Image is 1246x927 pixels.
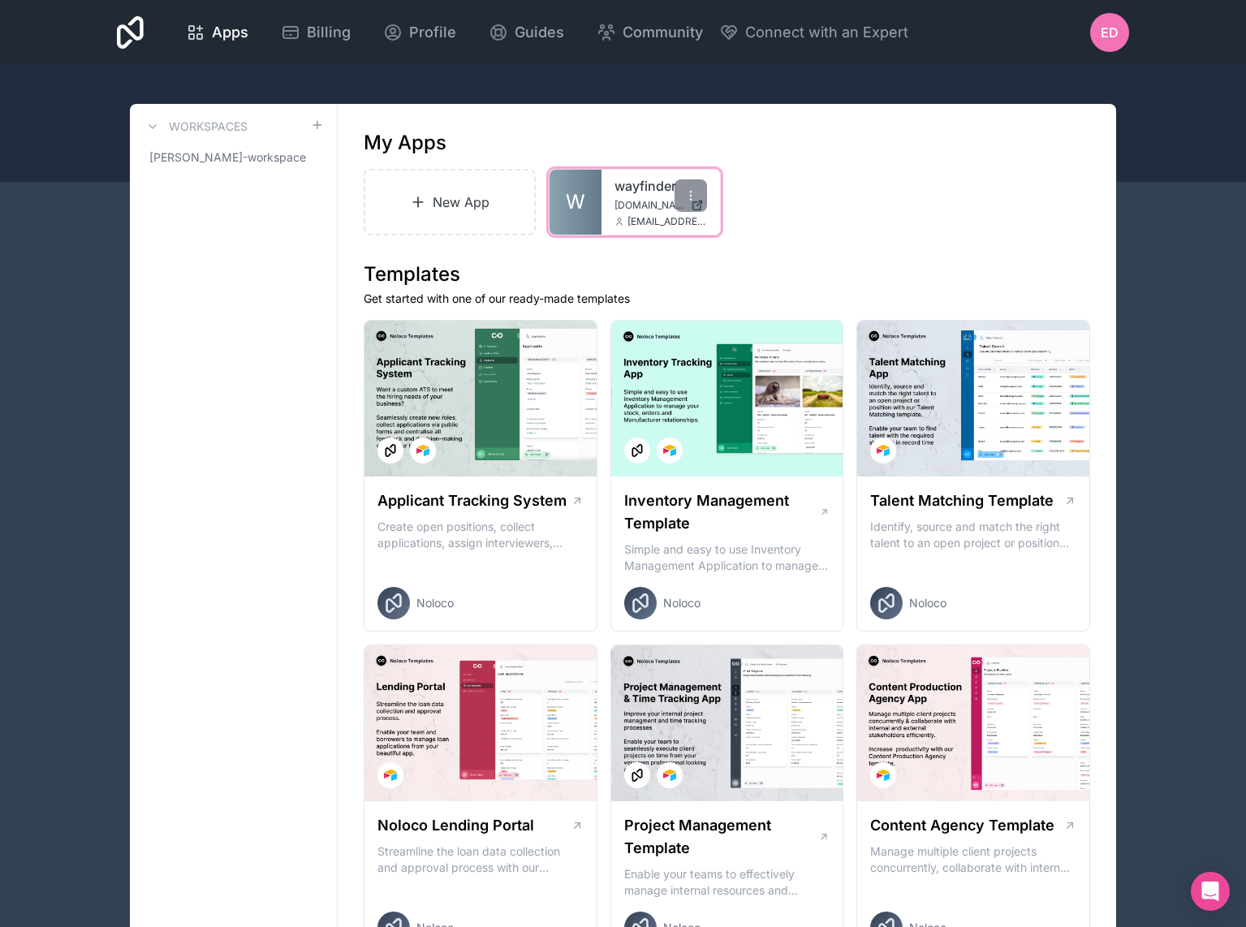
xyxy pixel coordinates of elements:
[623,21,703,44] span: Community
[877,444,890,457] img: Airtable Logo
[377,843,584,876] p: Streamline the loan data collection and approval process with our Lending Portal template.
[614,199,684,212] span: [DOMAIN_NAME]
[364,130,446,156] h1: My Apps
[212,21,248,44] span: Apps
[870,489,1054,512] h1: Talent Matching Template
[624,489,819,535] h1: Inventory Management Template
[870,814,1054,837] h1: Content Agency Template
[550,170,601,235] a: W
[663,595,701,611] span: Noloco
[364,169,536,235] a: New App
[149,149,306,166] span: [PERSON_NAME]-workspace
[476,15,577,50] a: Guides
[409,21,456,44] span: Profile
[719,21,908,44] button: Connect with an Expert
[663,444,676,457] img: Airtable Logo
[143,143,324,172] a: [PERSON_NAME]-workspace
[268,15,364,50] a: Billing
[377,489,567,512] h1: Applicant Tracking System
[377,814,534,837] h1: Noloco Lending Portal
[663,769,676,782] img: Airtable Logo
[1191,872,1230,911] div: Open Intercom Messenger
[173,15,261,50] a: Apps
[566,189,585,215] span: W
[877,769,890,782] img: Airtable Logo
[624,814,818,860] h1: Project Management Template
[870,519,1076,551] p: Identify, source and match the right talent to an open project or position with our Talent Matchi...
[169,119,248,135] h3: Workspaces
[870,843,1076,876] p: Manage multiple client projects concurrently, collaborate with internal and external stakeholders...
[416,444,429,457] img: Airtable Logo
[307,21,351,44] span: Billing
[745,21,908,44] span: Connect with an Expert
[143,117,248,136] a: Workspaces
[627,215,707,228] span: [EMAIL_ADDRESS][DOMAIN_NAME]
[377,519,584,551] p: Create open positions, collect applications, assign interviewers, centralise candidate feedback a...
[1101,23,1119,42] span: ED
[364,291,1090,307] p: Get started with one of our ready-made templates
[384,769,397,782] img: Airtable Logo
[584,15,716,50] a: Community
[364,261,1090,287] h1: Templates
[614,176,707,196] a: wayfinder
[624,541,830,574] p: Simple and easy to use Inventory Management Application to manage your stock, orders and Manufact...
[909,595,946,611] span: Noloco
[416,595,454,611] span: Noloco
[370,15,469,50] a: Profile
[515,21,564,44] span: Guides
[614,199,707,212] a: [DOMAIN_NAME]
[624,866,830,899] p: Enable your teams to effectively manage internal resources and execute client projects on time.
